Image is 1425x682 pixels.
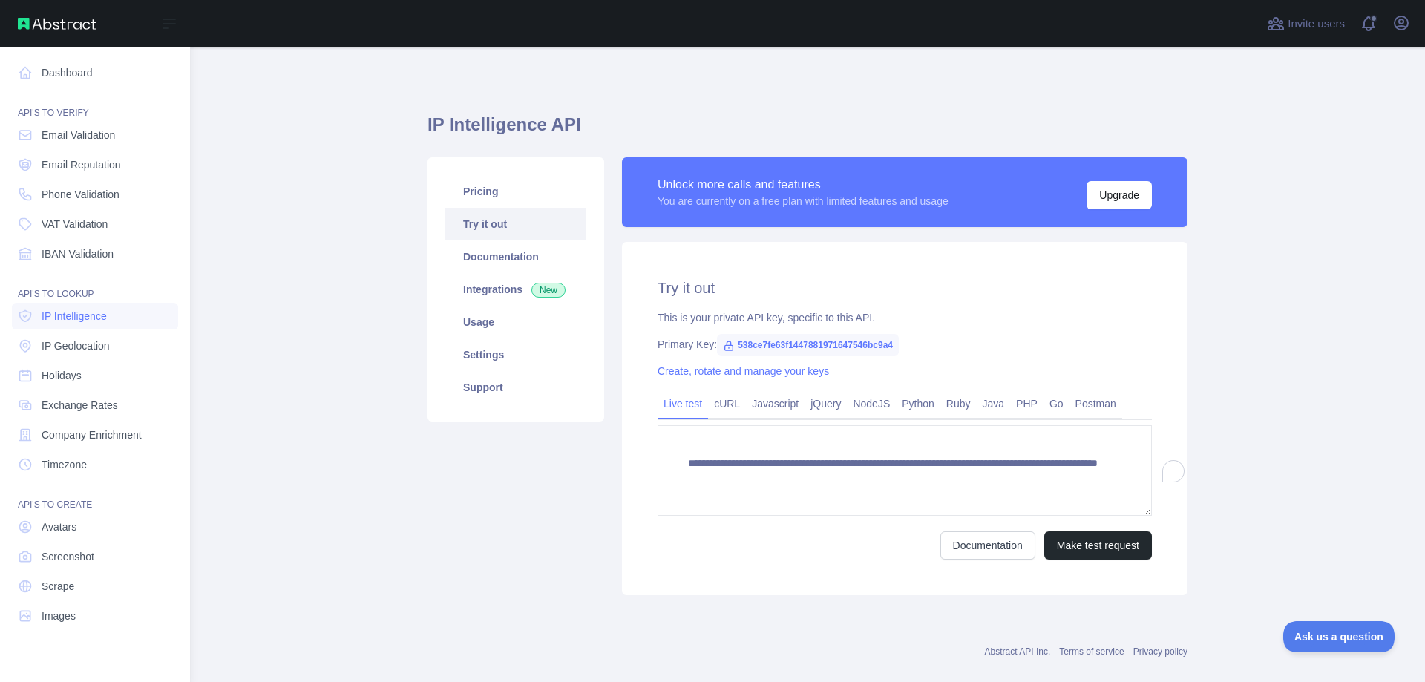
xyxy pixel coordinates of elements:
a: Exchange Rates [12,392,178,419]
a: Timezone [12,451,178,478]
span: Scrape [42,579,74,594]
span: Images [42,609,76,623]
div: API'S TO VERIFY [12,89,178,119]
a: Email Reputation [12,151,178,178]
a: PHP [1010,392,1044,416]
span: New [531,283,566,298]
a: Documentation [940,531,1035,560]
a: Dashboard [12,59,178,86]
textarea: To enrich screen reader interactions, please activate Accessibility in Grammarly extension settings [658,425,1152,516]
a: Company Enrichment [12,422,178,448]
a: Try it out [445,208,586,240]
a: Postman [1069,392,1122,416]
a: Scrape [12,573,178,600]
span: Holidays [42,368,82,383]
a: Terms of service [1059,646,1124,657]
a: jQuery [805,392,847,416]
a: Images [12,603,178,629]
a: cURL [708,392,746,416]
button: Make test request [1044,531,1152,560]
span: Company Enrichment [42,427,142,442]
a: VAT Validation [12,211,178,237]
a: Ruby [940,392,977,416]
a: IP Geolocation [12,332,178,359]
span: Email Validation [42,128,115,142]
iframe: Toggle Customer Support [1283,621,1395,652]
a: Create, rotate and manage your keys [658,365,829,377]
span: Email Reputation [42,157,121,172]
a: Settings [445,338,586,371]
a: Documentation [445,240,586,273]
h1: IP Intelligence API [427,113,1187,148]
span: Invite users [1288,16,1345,33]
img: Abstract API [18,18,96,30]
a: Javascript [746,392,805,416]
span: Phone Validation [42,187,119,202]
a: Usage [445,306,586,338]
a: Abstract API Inc. [985,646,1051,657]
a: Pricing [445,175,586,208]
a: Avatars [12,514,178,540]
span: Screenshot [42,549,94,564]
a: Java [977,392,1011,416]
span: 538ce7fe63f1447881971647546bc9a4 [717,334,899,356]
div: This is your private API key, specific to this API. [658,310,1152,325]
a: Screenshot [12,543,178,570]
a: Live test [658,392,708,416]
button: Invite users [1264,12,1348,36]
a: Support [445,371,586,404]
a: Phone Validation [12,181,178,208]
a: Python [896,392,940,416]
button: Upgrade [1087,181,1152,209]
a: IP Intelligence [12,303,178,329]
span: IP Geolocation [42,338,110,353]
div: API'S TO CREATE [12,481,178,511]
span: Timezone [42,457,87,472]
a: Holidays [12,362,178,389]
a: Go [1044,392,1069,416]
div: Primary Key: [658,337,1152,352]
span: Avatars [42,519,76,534]
a: Integrations New [445,273,586,306]
div: Unlock more calls and features [658,176,949,194]
span: IP Intelligence [42,309,107,324]
a: Email Validation [12,122,178,148]
div: API'S TO LOOKUP [12,270,178,300]
h2: Try it out [658,278,1152,298]
span: IBAN Validation [42,246,114,261]
a: Privacy policy [1133,646,1187,657]
span: Exchange Rates [42,398,118,413]
a: IBAN Validation [12,240,178,267]
span: VAT Validation [42,217,108,232]
a: NodeJS [847,392,896,416]
div: You are currently on a free plan with limited features and usage [658,194,949,209]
